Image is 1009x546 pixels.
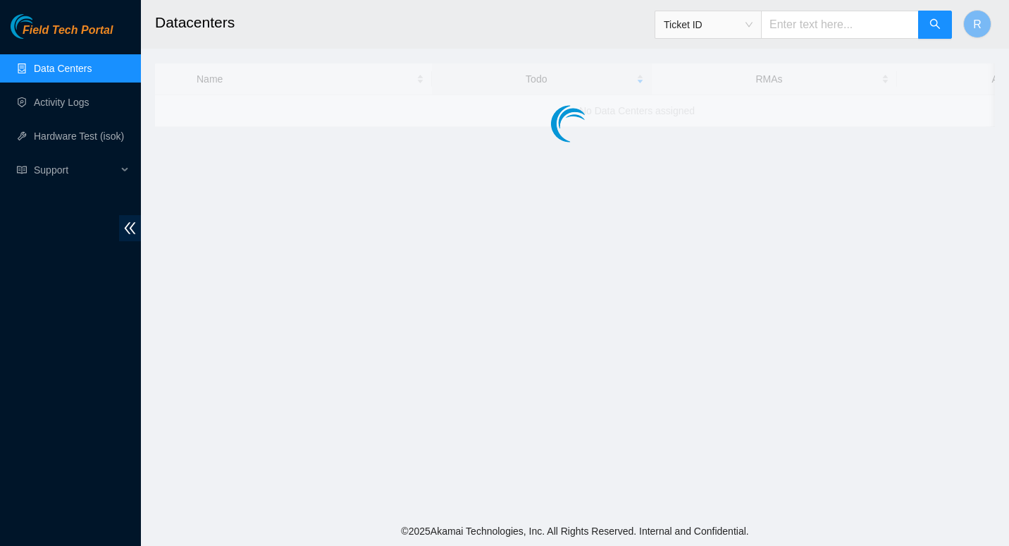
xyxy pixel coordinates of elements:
span: Ticket ID [664,14,753,35]
span: search [929,18,941,32]
input: Enter text here... [761,11,919,39]
span: R [973,16,982,33]
a: Akamai TechnologiesField Tech Portal [11,25,113,44]
span: double-left [119,215,141,241]
span: Support [34,156,117,184]
a: Activity Logs [34,97,89,108]
img: Akamai Technologies [11,14,71,39]
button: search [918,11,952,39]
footer: © 2025 Akamai Technologies, Inc. All Rights Reserved. Internal and Confidential. [141,516,1009,546]
button: R [963,10,991,38]
span: Field Tech Portal [23,24,113,37]
a: Hardware Test (isok) [34,131,124,142]
span: read [17,165,27,175]
a: Data Centers [34,63,92,74]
